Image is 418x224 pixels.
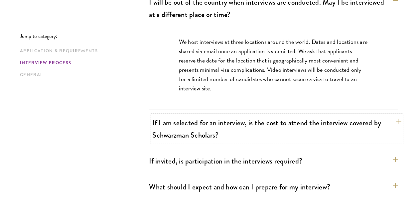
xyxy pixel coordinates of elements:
p: We host interviews at three locations around the world. Dates and locations are shared via email ... [179,37,368,93]
a: Interview Process [20,59,145,66]
button: What should I expect and how can I prepare for my interview? [149,179,398,194]
a: General [20,71,145,78]
button: If I am selected for an interview, is the cost to attend the interview covered by Schwarzman Scho... [152,115,401,143]
button: If invited, is participation in the interviews required? [149,154,398,168]
p: Jump to category: [20,33,149,39]
a: Application & Requirements [20,48,145,55]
